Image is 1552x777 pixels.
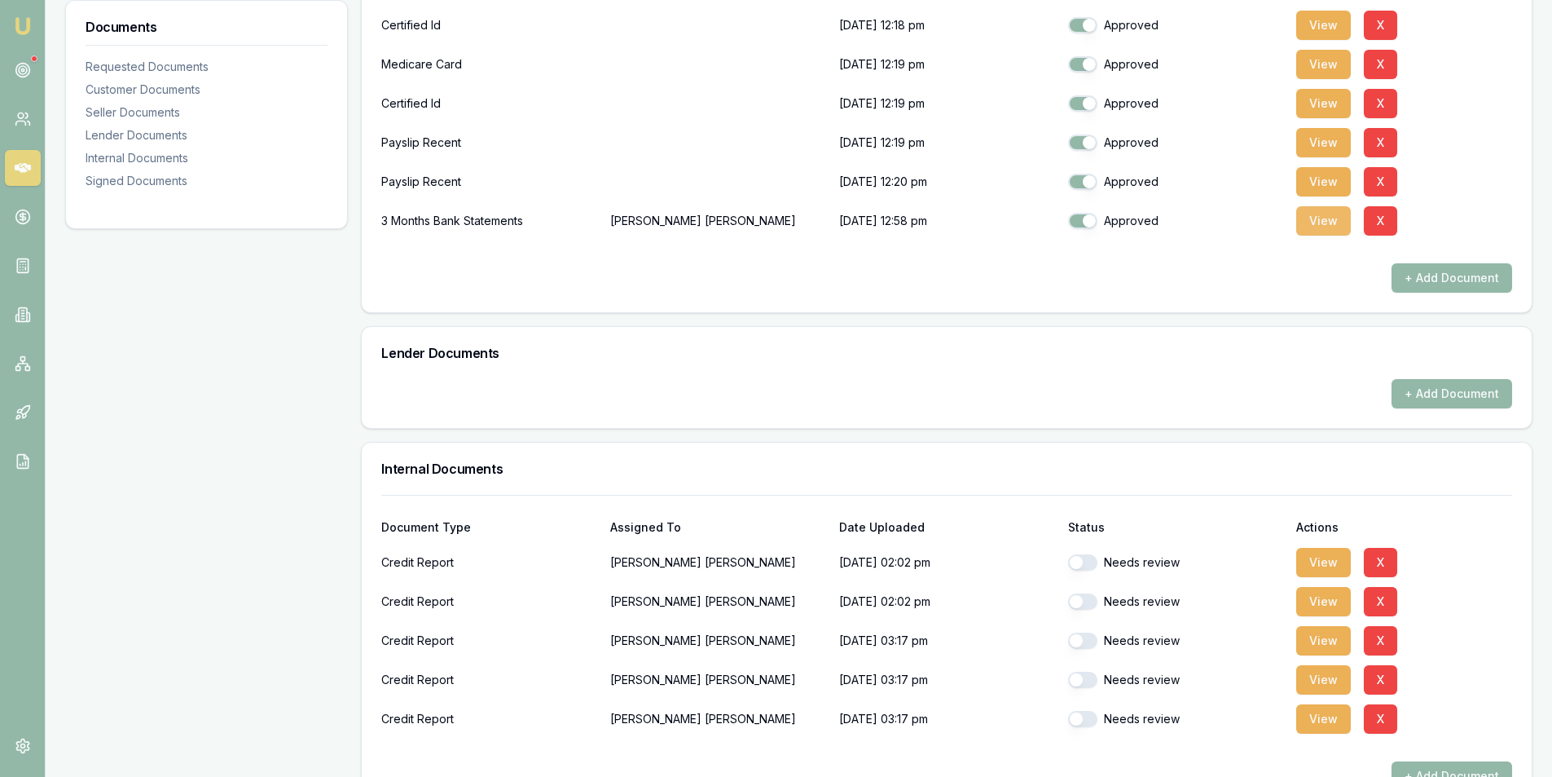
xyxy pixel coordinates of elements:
[610,205,826,237] p: [PERSON_NAME] [PERSON_NAME]
[1364,11,1397,40] button: X
[381,166,597,198] div: Payslip Recent
[839,205,1055,237] p: [DATE] 12:58 pm
[839,703,1055,735] p: [DATE] 03:17 pm
[839,48,1055,81] p: [DATE] 12:19 pm
[381,522,597,533] div: Document Type
[86,104,328,121] div: Seller Documents
[1296,522,1512,533] div: Actions
[610,664,826,696] p: [PERSON_NAME] [PERSON_NAME]
[1364,128,1397,157] button: X
[1364,665,1397,695] button: X
[610,585,826,618] p: [PERSON_NAME] [PERSON_NAME]
[381,347,1512,360] h3: Lender Documents
[1364,626,1397,656] button: X
[1068,633,1284,649] div: Needs review
[1068,554,1284,571] div: Needs review
[86,59,328,75] div: Requested Documents
[1296,665,1351,695] button: View
[1392,379,1512,408] button: + Add Document
[86,150,328,166] div: Internal Documents
[86,20,328,33] h3: Documents
[86,127,328,143] div: Lender Documents
[1364,167,1397,196] button: X
[1068,95,1284,112] div: Approved
[1296,167,1351,196] button: View
[1296,626,1351,656] button: View
[381,9,597,42] div: Certified Id
[1364,50,1397,79] button: X
[13,16,33,36] img: emu-icon-u.png
[86,173,328,189] div: Signed Documents
[1296,11,1351,40] button: View
[1068,522,1284,533] div: Status
[610,625,826,657] p: [PERSON_NAME] [PERSON_NAME]
[1068,672,1284,688] div: Needs review
[381,205,597,237] div: 3 Months Bank Statements
[839,126,1055,159] p: [DATE] 12:19 pm
[1296,587,1351,616] button: View
[1392,263,1512,293] button: + Add Document
[1068,711,1284,727] div: Needs review
[1364,89,1397,118] button: X
[1296,704,1351,734] button: View
[839,664,1055,696] p: [DATE] 03:17 pm
[839,522,1055,533] div: Date Uploaded
[1296,548,1351,577] button: View
[1068,17,1284,33] div: Approved
[1364,206,1397,236] button: X
[381,126,597,159] div: Payslip Recent
[610,546,826,579] p: [PERSON_NAME] [PERSON_NAME]
[839,585,1055,618] p: [DATE] 02:02 pm
[1068,594,1284,610] div: Needs review
[1296,89,1351,118] button: View
[1068,174,1284,190] div: Approved
[1296,128,1351,157] button: View
[610,522,826,533] div: Assigned To
[381,664,597,696] div: Credit Report
[839,87,1055,120] p: [DATE] 12:19 pm
[381,462,1512,475] h3: Internal Documents
[839,546,1055,579] p: [DATE] 02:02 pm
[839,166,1055,198] p: [DATE] 12:20 pm
[839,625,1055,657] p: [DATE] 03:17 pm
[1364,704,1397,734] button: X
[1068,135,1284,151] div: Approved
[839,9,1055,42] p: [DATE] 12:18 pm
[1364,587,1397,616] button: X
[86,82,328,98] div: Customer Documents
[1296,206,1351,236] button: View
[381,546,597,579] div: Credit Report
[1068,213,1284,229] div: Approved
[381,625,597,657] div: Credit Report
[381,585,597,618] div: Credit Report
[610,703,826,735] p: [PERSON_NAME] [PERSON_NAME]
[381,703,597,735] div: Credit Report
[381,87,597,120] div: Certified Id
[381,48,597,81] div: Medicare Card
[1068,56,1284,73] div: Approved
[1364,548,1397,577] button: X
[1296,50,1351,79] button: View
